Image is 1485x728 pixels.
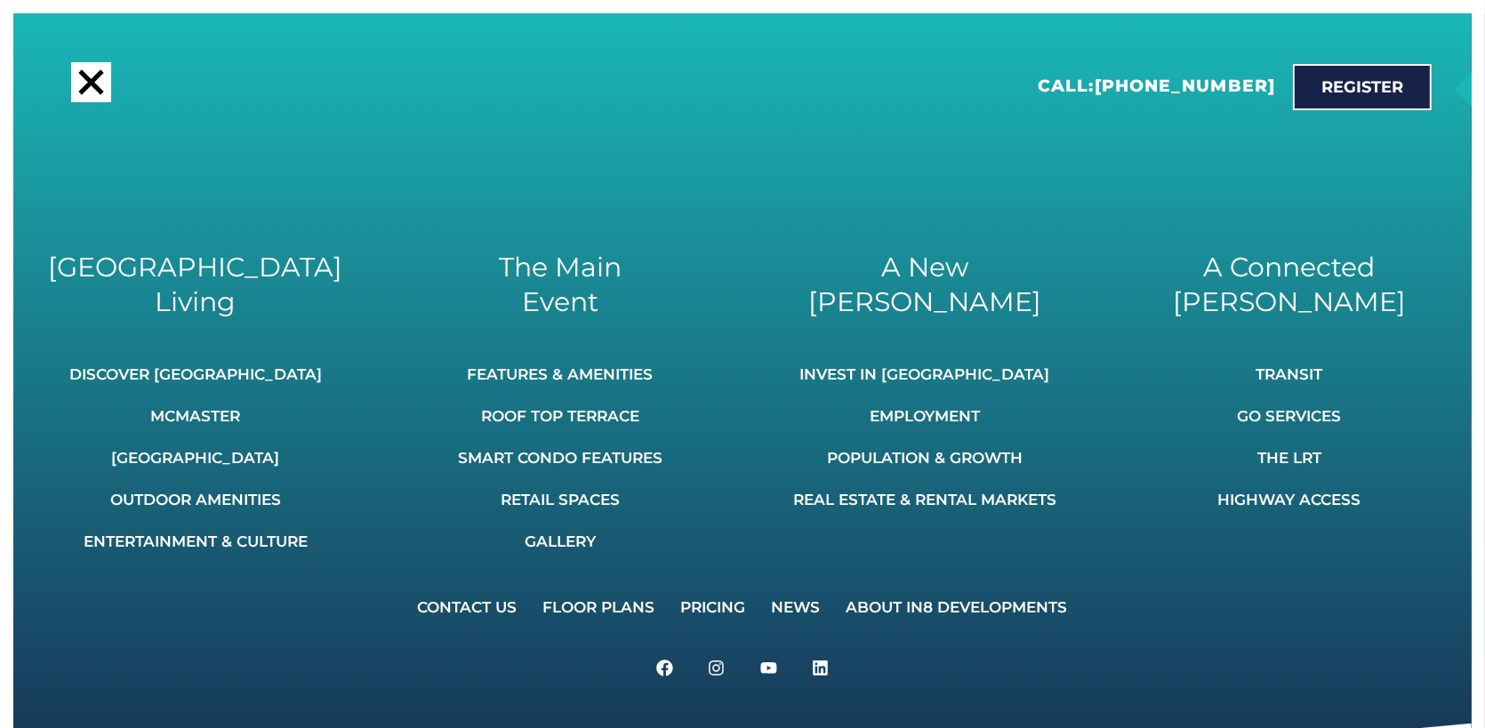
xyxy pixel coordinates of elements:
[670,588,758,627] a: Pricing
[760,588,832,627] a: News
[835,588,1080,627] a: About IN8 Developments
[1218,480,1361,519] a: Highway Access
[1218,396,1361,436] a: GO Services
[69,438,322,477] a: [GEOGRAPHIC_DATA]
[1095,76,1275,96] a: [PHONE_NUMBER]
[69,480,322,519] a: Outdoor Amenities
[69,522,322,561] a: Entertainment & Culture
[793,355,1056,519] nav: Menu
[458,355,662,394] a: Features & Amenities
[1218,355,1361,394] a: Transit
[406,588,529,627] a: Contact Us
[405,250,716,319] h2: The Main Event
[532,588,667,627] a: Floor Plans
[769,250,1080,319] h2: A New [PERSON_NAME]
[793,480,1056,519] a: Real Estate & Rental Markets
[458,522,662,561] a: Gallery
[69,396,322,436] a: McMaster
[69,355,322,561] nav: Menu
[1293,64,1432,110] a: Register
[458,438,662,477] a: Smart Condo Features
[793,396,1056,436] a: Employment
[1218,355,1361,519] nav: Menu
[406,588,1080,627] nav: Menu
[1218,438,1361,477] a: The LRT
[69,355,322,394] a: Discover [GEOGRAPHIC_DATA]
[40,250,351,319] h2: [GEOGRAPHIC_DATA] Living
[793,438,1056,477] a: Population & Growth
[1038,76,1275,98] h2: Call:
[1321,79,1403,95] span: Register
[458,480,662,519] a: Retail Spaces
[458,396,662,436] a: Roof Top Terrace
[793,355,1056,394] a: Invest In [GEOGRAPHIC_DATA]
[458,355,662,561] nav: Menu
[1134,250,1445,319] h2: A Connected [PERSON_NAME]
